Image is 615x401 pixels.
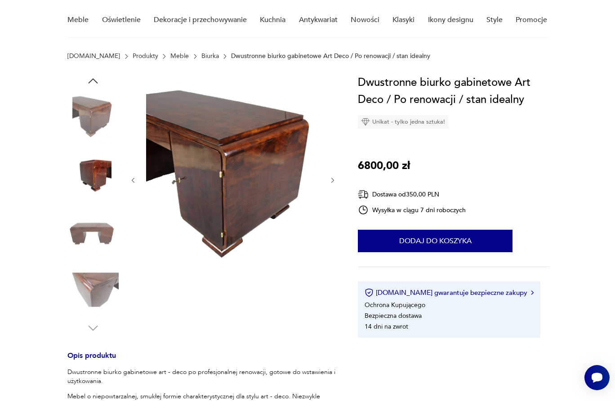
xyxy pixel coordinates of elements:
img: Ikona strzałki w prawo [531,290,534,295]
a: Style [486,3,503,37]
img: Ikona diamentu [361,118,370,126]
a: [DOMAIN_NAME] [67,53,120,60]
li: Bezpieczna dostawa [365,312,422,320]
div: Wysyłka w ciągu 7 dni roboczych [358,205,466,215]
a: Dekoracje i przechowywanie [154,3,247,37]
a: Kuchnia [260,3,285,37]
a: Oświetlenie [102,3,141,37]
a: Nowości [351,3,379,37]
li: 14 dni na zwrot [365,322,408,331]
iframe: Smartsupp widget button [584,365,610,390]
img: Zdjęcie produktu Dwustronne biurko gabinetowe Art Deco / Po renowacji / stan idealny [67,207,119,258]
img: Zdjęcie produktu Dwustronne biurko gabinetowe Art Deco / Po renowacji / stan idealny [146,74,320,285]
button: [DOMAIN_NAME] gwarantuje bezpieczne zakupy [365,288,533,297]
button: Dodaj do koszyka [358,230,512,252]
a: Klasyki [392,3,414,37]
a: Produkty [133,53,158,60]
img: Zdjęcie produktu Dwustronne biurko gabinetowe Art Deco / Po renowacji / stan idealny [67,92,119,143]
div: Unikat - tylko jedna sztuka! [358,115,449,129]
p: Dwustronne biurko gabinetowe Art Deco / Po renowacji / stan idealny [231,53,430,60]
p: Dwustronne biurko gabinetowe art - deco po profesjonalnej renowacji, gotowe do wstawienia i użytk... [67,368,336,386]
img: Zdjęcie produktu Dwustronne biurko gabinetowe Art Deco / Po renowacji / stan idealny [67,150,119,201]
a: Promocje [516,3,547,37]
p: 6800,00 zł [358,157,410,174]
a: Biurka [201,53,219,60]
a: Meble [67,3,89,37]
a: Ikony designu [428,3,473,37]
a: Meble [170,53,189,60]
h1: Dwustronne biurko gabinetowe Art Deco / Po renowacji / stan idealny [358,74,550,108]
img: Ikona dostawy [358,189,369,200]
img: Ikona certyfikatu [365,288,374,297]
li: Ochrona Kupującego [365,301,425,309]
a: Antykwariat [299,3,338,37]
img: Zdjęcie produktu Dwustronne biurko gabinetowe Art Deco / Po renowacji / stan idealny [67,264,119,316]
div: Dostawa od 350,00 PLN [358,189,466,200]
h3: Opis produktu [67,353,336,368]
